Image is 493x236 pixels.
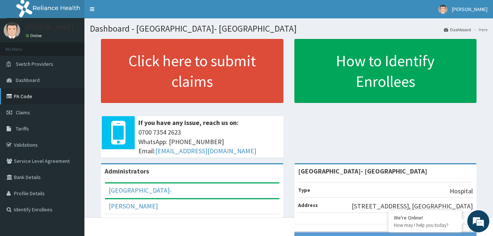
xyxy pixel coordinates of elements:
[16,109,30,116] span: Claims
[472,26,487,33] li: Here
[16,77,40,83] span: Dashboard
[394,214,456,221] div: We're Online!
[16,125,29,132] span: Tariffs
[26,33,43,38] a: Online
[452,6,487,12] span: [PERSON_NAME]
[298,202,318,208] b: Address
[138,118,239,127] b: If you have any issue, reach us on:
[109,186,172,194] a: [GEOGRAPHIC_DATA]-
[155,147,256,155] a: [EMAIL_ADDRESS][DOMAIN_NAME]
[298,167,427,175] strong: [GEOGRAPHIC_DATA]- [GEOGRAPHIC_DATA]
[450,186,473,196] p: Hospital
[16,61,53,67] span: Switch Providers
[109,202,158,210] a: [PERSON_NAME]
[438,5,447,14] img: User Image
[298,187,310,193] b: Type
[90,24,487,33] h1: Dashboard - [GEOGRAPHIC_DATA]- [GEOGRAPHIC_DATA]
[4,22,20,39] img: User Image
[26,24,74,31] p: [PERSON_NAME]
[294,39,477,103] a: How to Identify Enrollees
[101,39,283,103] a: Click here to submit claims
[394,222,456,228] p: How may I help you today?
[444,26,471,33] a: Dashboard
[105,167,149,175] b: Administrators
[138,128,280,156] span: 0700 7354 2623 WhatsApp: [PHONE_NUMBER] Email:
[352,201,473,211] p: [STREET_ADDRESS], [GEOGRAPHIC_DATA]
